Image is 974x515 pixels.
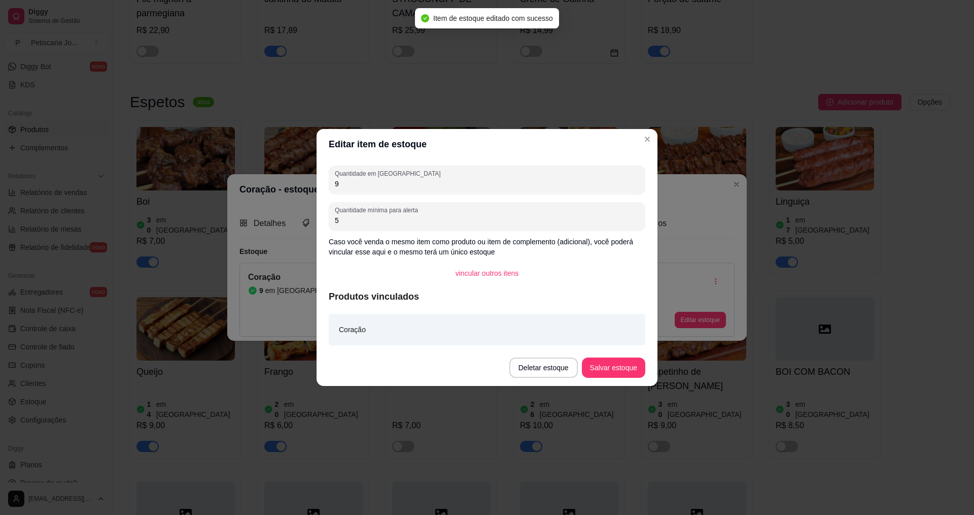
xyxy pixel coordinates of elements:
input: Quantidade mínima para alerta [335,215,639,226]
article: Coração [339,324,366,335]
span: check-circle [421,14,429,22]
input: Quantidade em estoque [335,179,639,189]
button: Close [639,131,655,147]
button: Salvar estoque [582,358,645,378]
header: Editar item de estoque [317,129,657,159]
label: Quantidade em [GEOGRAPHIC_DATA] [335,169,444,178]
span: Item de estoque editado com sucesso [433,14,553,22]
button: vincular outros itens [447,263,527,283]
p: Caso você venda o mesmo item como produto ou item de complemento (adicional), você poderá vincula... [329,237,645,257]
button: Deletar estoque [509,358,578,378]
label: Quantidade mínima para alerta [335,206,422,214]
article: Produtos vinculados [329,289,645,304]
